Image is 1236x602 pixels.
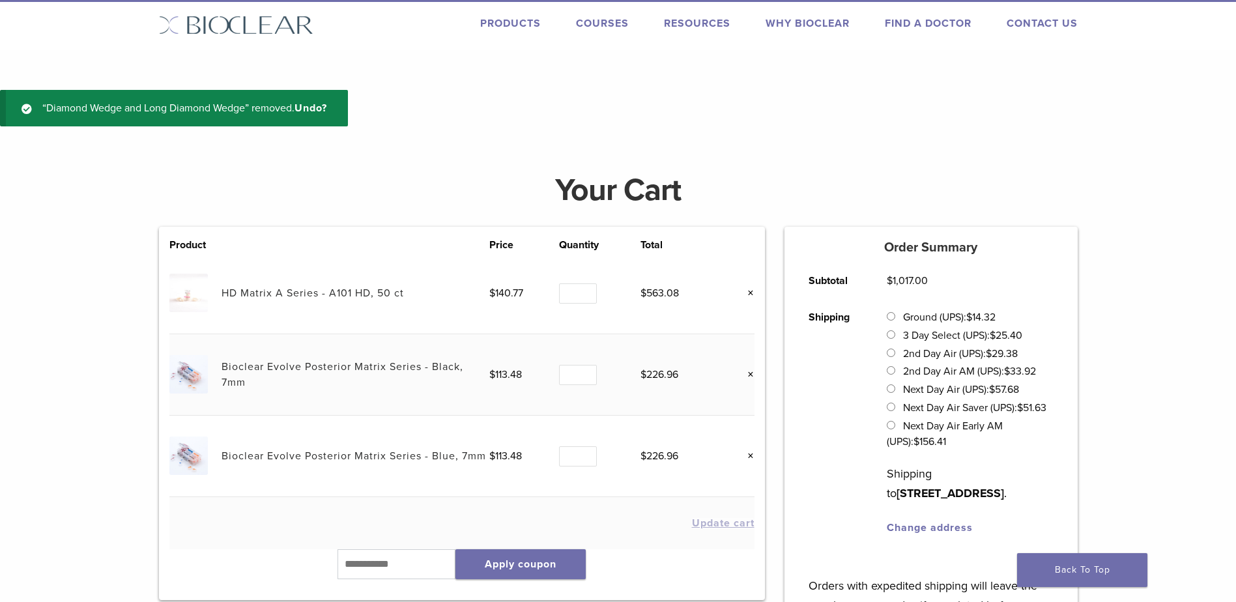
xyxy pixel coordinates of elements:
a: Products [480,17,541,30]
span: $ [913,435,919,448]
button: Update cart [692,518,755,528]
span: $ [1004,365,1010,378]
h1: Your Cart [149,175,1087,206]
a: Contact Us [1007,17,1078,30]
strong: [STREET_ADDRESS] [897,486,1004,500]
th: Subtotal [794,263,872,299]
a: Why Bioclear [766,17,850,30]
img: Bioclear Evolve Posterior Matrix Series - Blue, 7mm [169,437,208,475]
bdi: 563.08 [640,287,679,300]
span: $ [640,368,646,381]
a: Resources [664,17,730,30]
label: Next Day Air Early AM (UPS): [887,420,1002,448]
span: $ [966,311,972,324]
bdi: 113.48 [489,368,522,381]
th: Total [640,237,719,253]
bdi: 140.77 [489,287,523,300]
bdi: 51.63 [1017,401,1046,414]
img: Bioclear Evolve Posterior Matrix Series - Black, 7mm [169,355,208,394]
img: HD Matrix A Series - A101 HD, 50 ct [169,274,208,312]
a: Bioclear Evolve Posterior Matrix Series - Blue, 7mm [222,450,486,463]
a: Back To Top [1017,553,1147,587]
a: Remove this item [738,448,755,465]
a: Courses [576,17,629,30]
span: $ [489,287,495,300]
a: Change address [887,521,973,534]
span: $ [489,368,495,381]
label: 2nd Day Air (UPS): [903,347,1018,360]
label: 3 Day Select (UPS): [903,329,1022,342]
a: Remove this item [738,285,755,302]
bdi: 25.40 [990,329,1022,342]
span: $ [1017,401,1023,414]
img: Bioclear [159,16,313,35]
bdi: 14.32 [966,311,996,324]
span: $ [640,450,646,463]
bdi: 156.41 [913,435,946,448]
span: $ [489,450,495,463]
a: Bioclear Evolve Posterior Matrix Series - Black, 7mm [222,360,463,389]
span: $ [989,383,995,396]
a: Find A Doctor [885,17,971,30]
span: $ [990,329,996,342]
a: HD Matrix A Series - A101 HD, 50 ct [222,287,404,300]
bdi: 226.96 [640,450,678,463]
bdi: 33.92 [1004,365,1036,378]
button: Apply coupon [455,549,586,579]
label: Next Day Air Saver (UPS): [903,401,1046,414]
th: Quantity [559,237,640,253]
bdi: 57.68 [989,383,1019,396]
bdi: 226.96 [640,368,678,381]
th: Price [489,237,559,253]
a: Remove this item [738,366,755,383]
bdi: 29.38 [986,347,1018,360]
span: $ [887,274,893,287]
th: Product [169,237,222,253]
span: $ [986,347,992,360]
bdi: 113.48 [489,450,522,463]
span: $ [640,287,646,300]
label: 2nd Day Air AM (UPS): [903,365,1036,378]
bdi: 1,017.00 [887,274,928,287]
label: Next Day Air (UPS): [903,383,1019,396]
h5: Order Summary [784,240,1078,255]
label: Ground (UPS): [903,311,996,324]
th: Shipping [794,299,872,546]
p: Shipping to . [887,464,1053,503]
a: Undo? [295,102,327,115]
